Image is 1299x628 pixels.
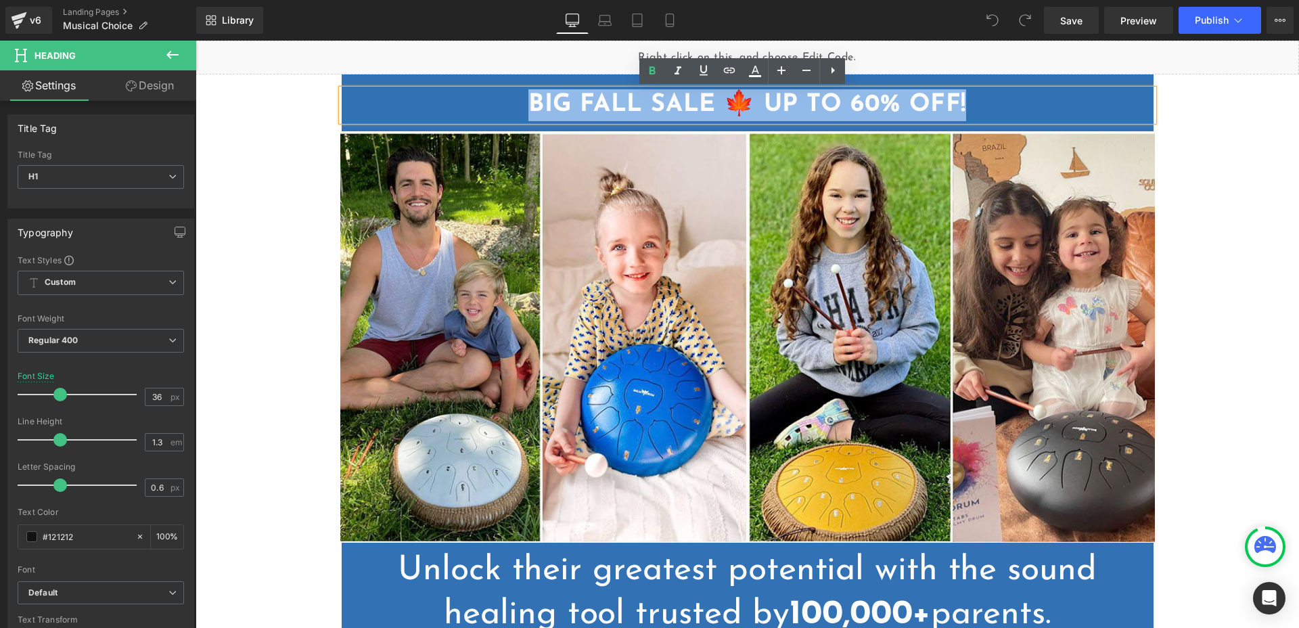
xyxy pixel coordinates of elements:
a: Desktop [556,7,589,34]
a: Laptop [589,7,621,34]
div: Text Transform [18,615,184,625]
div: Title Tag [18,115,58,134]
a: v6 [5,7,52,34]
b: Custom [45,277,76,288]
button: Publish [1179,7,1261,34]
span: Library [222,14,254,26]
button: Redo [1011,7,1039,34]
a: Preview [1104,7,1173,34]
span: px [170,483,182,492]
div: Text Color [18,508,184,517]
div: Text Styles [18,254,184,265]
div: Line Height [18,417,184,426]
span: Preview [1120,14,1157,28]
a: Mobile [654,7,686,34]
span: Musical Choice [63,20,133,31]
strong: 100,000+ [594,557,735,591]
a: Design [101,70,199,101]
div: Open Intercom Messenger [1253,582,1285,614]
b: Regular 400 [28,335,78,345]
div: Letter Spacing [18,462,184,472]
div: Typography [18,219,73,238]
div: Font Weight [18,314,184,323]
span: Heading [35,50,76,61]
button: Undo [979,7,1006,34]
div: v6 [27,12,44,29]
span: Publish [1195,15,1229,26]
i: Default [28,587,58,599]
span: px [170,392,182,401]
div: Font [18,565,184,575]
span: em [170,438,182,447]
a: New Library [196,7,263,34]
a: Landing Pages [63,7,196,18]
div: Font Size [18,372,55,381]
button: More [1267,7,1294,34]
div: Title Tag [18,150,184,160]
span: Unlock their greatest potential with the sound healing tool trusted by parents. [202,513,901,591]
span: Save [1060,14,1082,28]
input: Color [43,529,129,544]
a: Tablet [621,7,654,34]
div: % [151,525,183,549]
b: H1 [28,171,38,181]
strong: BIG FALL SALE 🍁 UP TO 60% OFF! [333,52,771,76]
